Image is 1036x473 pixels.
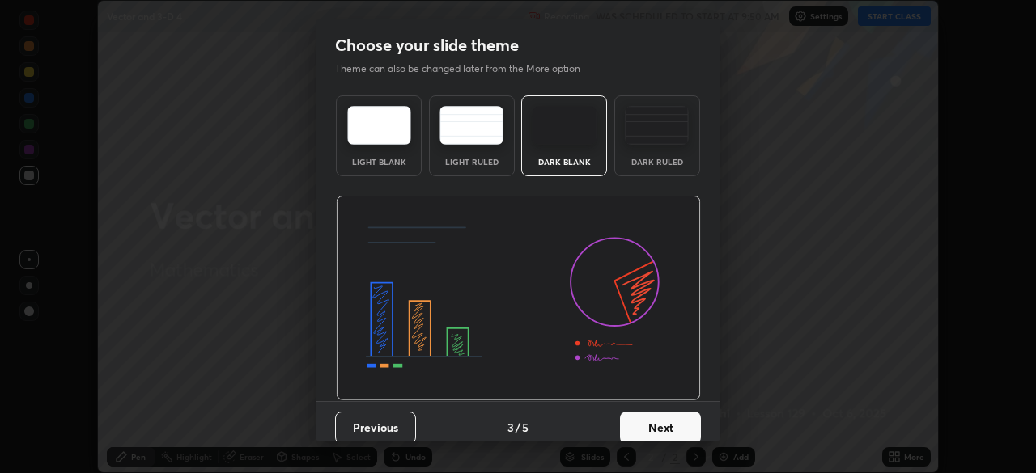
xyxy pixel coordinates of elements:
button: Previous [335,412,416,444]
h2: Choose your slide theme [335,35,519,56]
img: darkTheme.f0cc69e5.svg [533,106,597,145]
div: Dark Blank [532,158,597,166]
img: darkThemeBanner.d06ce4a2.svg [336,196,701,401]
div: Light Ruled [439,158,504,166]
button: Next [620,412,701,444]
div: Dark Ruled [625,158,690,166]
h4: 5 [522,419,529,436]
img: lightTheme.e5ed3b09.svg [347,106,411,145]
img: lightRuledTheme.5fabf969.svg [439,106,503,145]
h4: 3 [507,419,514,436]
div: Light Blank [346,158,411,166]
h4: / [516,419,520,436]
p: Theme can also be changed later from the More option [335,61,597,76]
img: darkRuledTheme.de295e13.svg [625,106,689,145]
